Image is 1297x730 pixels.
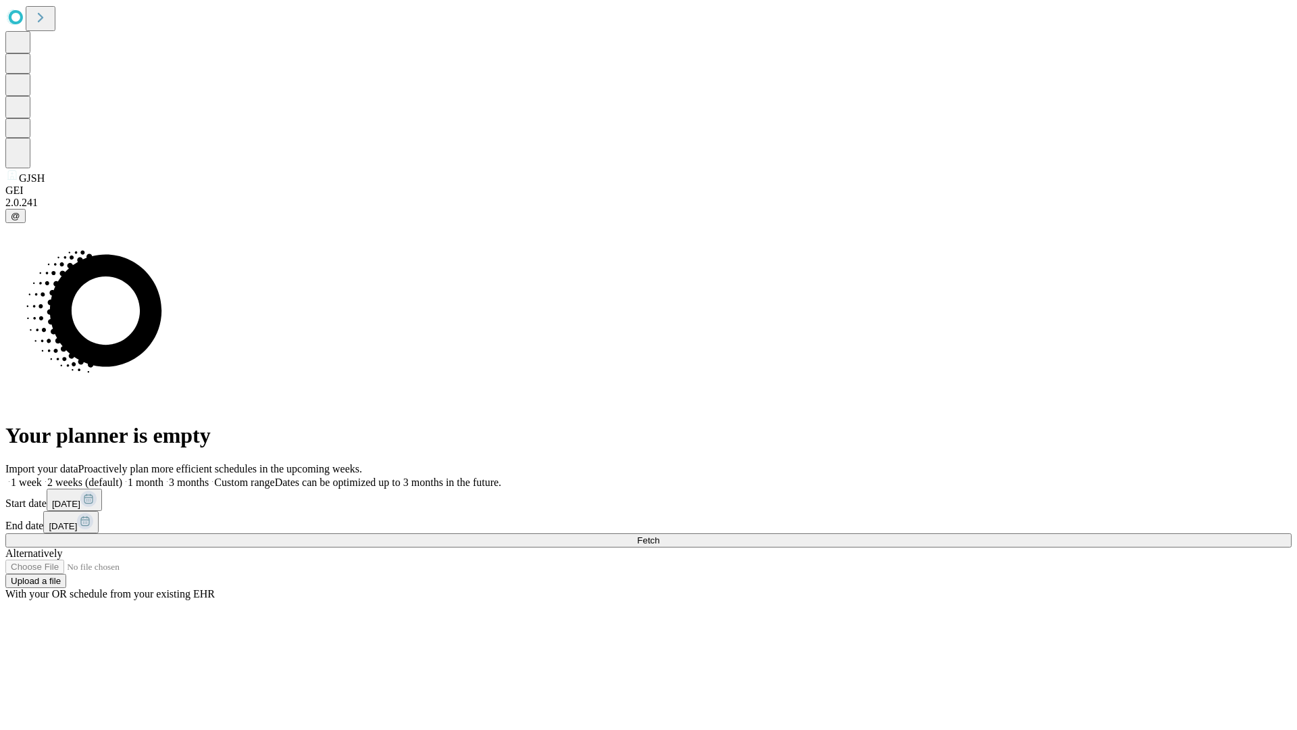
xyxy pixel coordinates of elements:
span: Dates can be optimized up to 3 months in the future. [275,477,501,488]
button: [DATE] [47,489,102,511]
span: With your OR schedule from your existing EHR [5,588,215,600]
button: @ [5,209,26,223]
span: Proactively plan more efficient schedules in the upcoming weeks. [78,463,362,474]
h1: Your planner is empty [5,423,1292,448]
span: 3 months [169,477,209,488]
span: @ [11,211,20,221]
span: Alternatively [5,547,62,559]
span: 1 month [128,477,163,488]
div: Start date [5,489,1292,511]
button: Upload a file [5,574,66,588]
div: End date [5,511,1292,533]
span: 2 weeks (default) [47,477,122,488]
div: GEI [5,185,1292,197]
span: GJSH [19,172,45,184]
span: 1 week [11,477,42,488]
span: Import your data [5,463,78,474]
span: Custom range [214,477,274,488]
span: [DATE] [52,499,80,509]
button: [DATE] [43,511,99,533]
div: 2.0.241 [5,197,1292,209]
span: [DATE] [49,521,77,531]
span: Fetch [637,535,659,545]
button: Fetch [5,533,1292,547]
